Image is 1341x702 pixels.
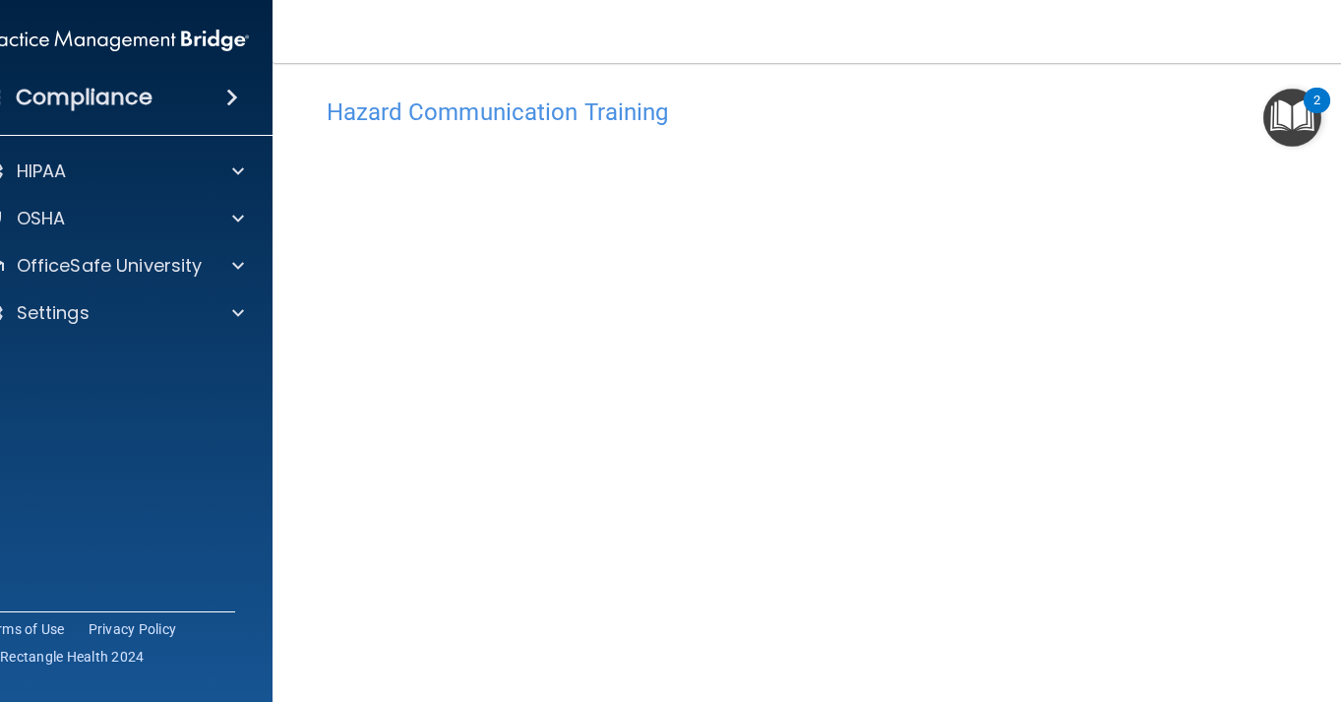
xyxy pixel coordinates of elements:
[1243,593,1317,668] iframe: Drift Widget Chat Controller
[1313,100,1320,126] div: 2
[17,207,66,230] p: OSHA
[17,301,90,325] p: Settings
[1263,89,1321,147] button: Open Resource Center, 2 new notifications
[17,254,203,278] p: OfficeSafe University
[17,160,67,183] p: HIPAA
[89,619,177,639] a: Privacy Policy
[327,99,1330,125] h4: Hazard Communication Training
[16,84,152,111] h4: Compliance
